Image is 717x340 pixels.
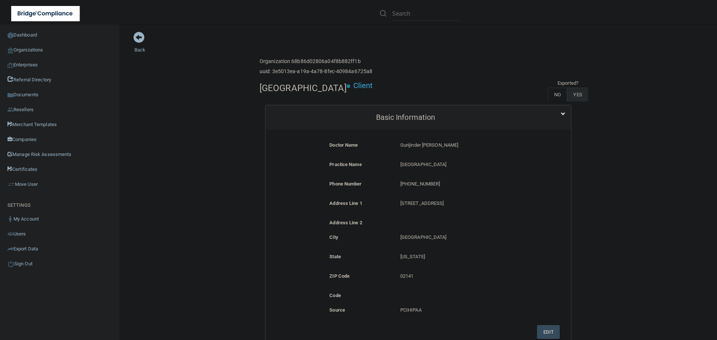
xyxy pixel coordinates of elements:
[260,59,372,64] h6: Organization 68b86d02806a04f8b882ff1b
[260,69,372,74] h6: uuid: 3e5013ea-a19a-4a78-8fec-40984a6725a8
[537,325,560,339] button: Edit
[329,234,338,240] b: City
[400,252,531,261] p: [US_STATE]
[7,201,31,210] label: SETTINGS
[329,181,361,187] b: Phone Number
[400,306,531,315] p: PCIHIPAA
[7,92,13,98] img: icon-documents.8dae5593.png
[329,307,345,313] b: Source
[400,160,531,169] p: [GEOGRAPHIC_DATA]
[134,38,145,53] a: Back
[7,181,15,188] img: briefcase.64adab9b.png
[271,109,565,126] a: Basic Information
[548,79,588,88] td: Exported?
[7,231,13,237] img: icon-users.e205127d.png
[329,162,361,167] b: Practice Name
[11,6,80,21] img: bridge_compliance_login_screen.278c3ca4.svg
[7,216,13,222] img: ic_user_dark.df1a06c3.png
[7,63,13,68] img: enterprise.0d942306.png
[567,88,588,102] label: YES
[7,47,13,53] img: organization-icon.f8decf85.png
[7,246,13,252] img: icon-export.b9366987.png
[329,293,341,298] b: Code
[380,10,387,17] img: ic-search.3b580494.png
[400,272,531,281] p: 02141
[400,199,531,208] p: [STREET_ADDRESS]
[400,180,531,188] p: [PHONE_NUMBER]
[400,233,531,242] p: [GEOGRAPHIC_DATA]
[392,7,460,21] input: Search
[353,79,373,93] p: Client
[271,113,540,121] h5: Basic Information
[329,142,358,148] b: Doctor Name
[260,83,347,93] h4: [GEOGRAPHIC_DATA]
[400,141,531,150] p: Gurijinder [PERSON_NAME]
[7,261,14,267] img: ic_power_dark.7ecde6b1.png
[329,200,362,206] b: Address Line 1
[329,254,341,259] b: State
[7,32,13,38] img: ic_dashboard_dark.d01f4a41.png
[329,273,350,279] b: ZIP Code
[548,88,567,102] label: NO
[329,220,362,225] b: Address Line 2
[7,107,13,113] img: ic_reseller.de258add.png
